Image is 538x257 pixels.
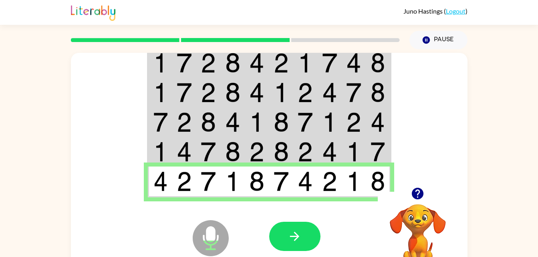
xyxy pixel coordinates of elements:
[274,112,289,132] img: 8
[249,53,264,73] img: 4
[371,171,385,191] img: 8
[346,53,361,73] img: 4
[225,171,240,191] img: 1
[274,171,289,191] img: 7
[346,142,361,162] img: 1
[346,171,361,191] img: 1
[201,171,216,191] img: 7
[249,171,264,191] img: 8
[225,142,240,162] img: 8
[298,112,313,132] img: 7
[177,142,192,162] img: 4
[153,53,168,73] img: 1
[371,82,385,102] img: 8
[274,53,289,73] img: 2
[346,82,361,102] img: 7
[177,171,192,191] img: 2
[298,82,313,102] img: 2
[153,82,168,102] img: 1
[249,142,264,162] img: 2
[298,171,313,191] img: 4
[225,112,240,132] img: 4
[274,82,289,102] img: 1
[346,112,361,132] img: 2
[322,171,337,191] img: 2
[322,53,337,73] img: 7
[153,142,168,162] img: 1
[298,53,313,73] img: 1
[177,112,192,132] img: 2
[225,53,240,73] img: 8
[201,82,216,102] img: 2
[403,7,444,15] span: Juno Hastings
[225,82,240,102] img: 8
[177,53,192,73] img: 7
[322,142,337,162] img: 4
[371,112,385,132] img: 4
[403,7,467,15] div: ( )
[201,142,216,162] img: 7
[371,142,385,162] img: 7
[177,82,192,102] img: 7
[153,171,168,191] img: 4
[249,112,264,132] img: 1
[409,31,467,49] button: Pause
[322,112,337,132] img: 1
[446,7,465,15] a: Logout
[71,3,115,21] img: Literably
[201,112,216,132] img: 8
[249,82,264,102] img: 4
[298,142,313,162] img: 2
[322,82,337,102] img: 4
[274,142,289,162] img: 8
[201,53,216,73] img: 2
[153,112,168,132] img: 7
[371,53,385,73] img: 8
